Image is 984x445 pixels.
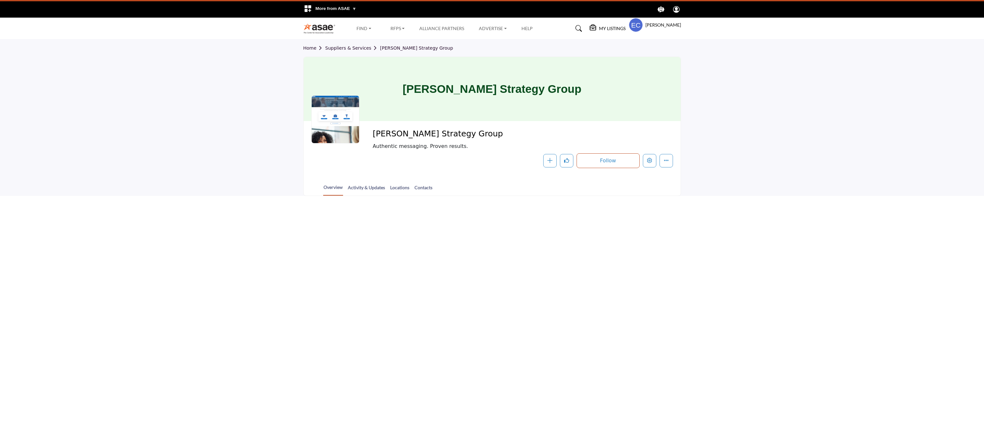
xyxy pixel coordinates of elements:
[474,24,511,33] a: Advertise
[303,23,339,34] img: site Logo
[403,57,581,121] h1: [PERSON_NAME] Strategy Group
[352,24,376,33] a: Find
[373,129,517,139] span: Schatz Strategy Group
[386,24,409,33] a: RFPs
[599,26,626,31] h5: My Listings
[414,184,433,195] a: Contacts
[560,154,573,167] button: Like
[521,26,533,31] a: Help
[390,184,410,195] a: Locations
[577,153,640,168] button: Follow
[569,23,586,34] a: Search
[325,45,380,51] a: Suppliers & Services
[660,154,673,167] button: More details
[316,6,357,11] span: More from ASAE
[348,184,385,195] a: Activity & Updates
[323,184,343,196] a: Overview
[645,22,681,28] h5: [PERSON_NAME]
[303,45,325,51] a: Home
[419,26,464,31] a: Alliance Partners
[629,18,643,32] button: Show hide supplier dropdown
[300,1,360,18] div: More from ASAE
[380,45,453,51] a: [PERSON_NAME] Strategy Group
[373,142,578,150] span: Authentic messaging. Proven results.
[590,25,626,32] div: My Listings
[643,154,656,167] button: Edit company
